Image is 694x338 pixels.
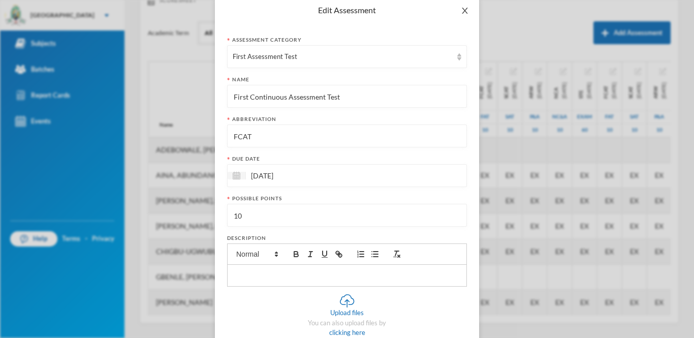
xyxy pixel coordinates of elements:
[233,52,452,62] div: First Assessment Test
[227,36,467,44] div: Assessment category
[330,308,364,318] div: Upload files
[308,318,386,328] div: You can also upload files by
[340,294,355,308] img: upload
[246,170,331,181] input: Select date
[227,155,467,163] div: Due date
[227,195,467,202] div: Possible points
[227,234,467,242] div: Description
[227,115,467,123] div: Abbreviation
[227,76,467,83] div: Name
[461,7,469,15] i: icon: close
[329,328,365,338] div: clicking here
[227,5,467,16] div: Edit Assessment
